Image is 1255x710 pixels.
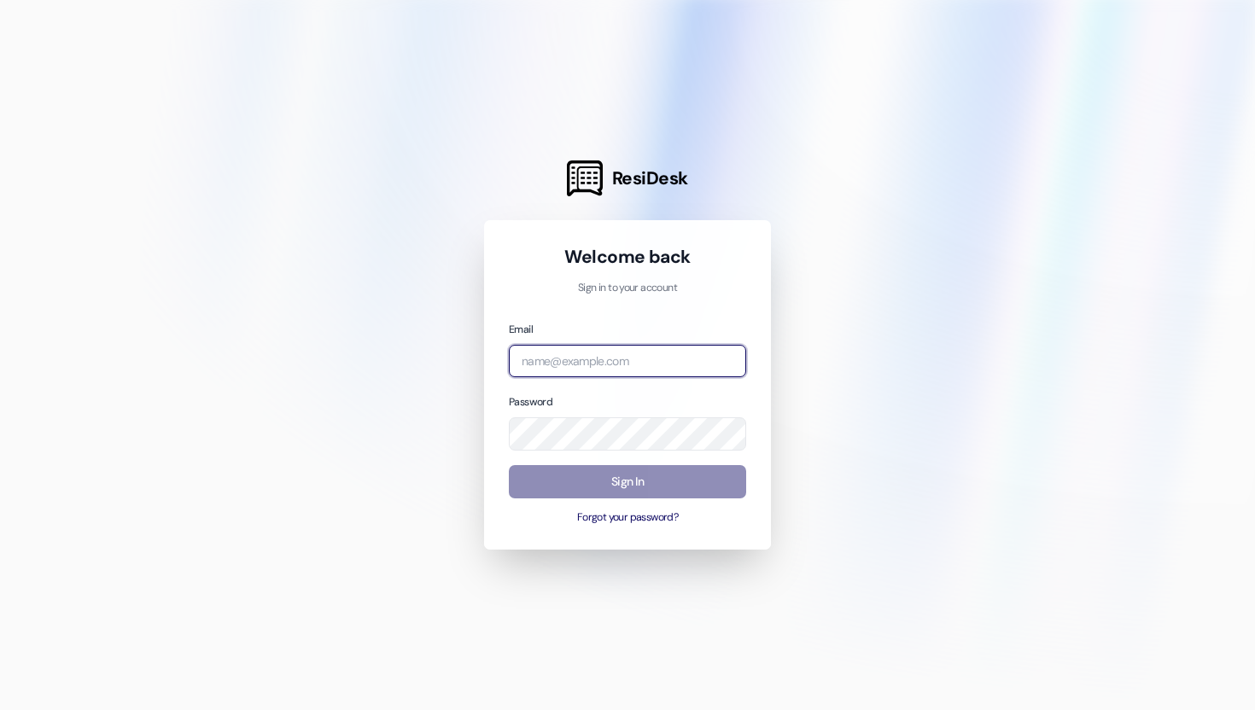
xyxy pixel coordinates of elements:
span: ResiDesk [612,166,688,190]
label: Email [509,323,533,336]
input: name@example.com [509,345,746,378]
h1: Welcome back [509,245,746,269]
button: Forgot your password? [509,510,746,526]
button: Sign In [509,465,746,498]
img: ResiDesk Logo [567,160,603,196]
label: Password [509,395,552,409]
p: Sign in to your account [509,281,746,296]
